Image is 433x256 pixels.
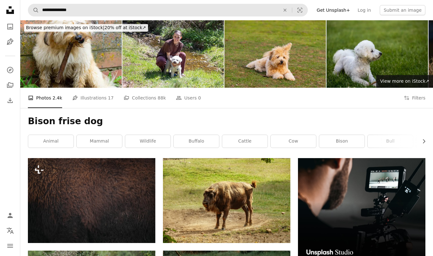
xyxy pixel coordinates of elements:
[4,240,16,252] button: Menu
[28,135,74,148] a: animal
[77,135,122,148] a: mammal
[163,198,290,203] a: a brown cow standing on top of a dirt field
[122,20,224,88] img: Girl with pet Bichon Frise
[319,135,365,148] a: bison
[4,224,16,237] button: Language
[418,135,425,148] button: scroll list to the right
[4,64,16,76] a: Explore
[326,20,428,88] img: A white curly-haired bison lies on the green grass and plays with a tree. French bison sitting on...
[28,158,155,243] img: a close up of a brown bear's fur
[224,20,326,88] img: Beautiful fluffy young bison frise dog lies on grassy lawn enjoying being outdoors in the fresh air.
[222,135,268,148] a: cattle
[125,135,171,148] a: wildlife
[72,88,113,108] a: Illustrations 17
[271,135,316,148] a: cow
[376,75,433,88] a: View more on iStock↗
[163,158,290,243] img: a brown cow standing on top of a dirt field
[176,88,201,108] a: Users 0
[28,116,425,127] h1: Bison frise dog
[124,88,166,108] a: Collections 88k
[198,94,201,101] span: 0
[26,25,104,30] span: Browse premium images on iStock |
[404,88,425,108] button: Filters
[292,4,307,16] button: Visual search
[4,20,16,33] a: Photos
[4,209,16,222] a: Log in / Sign up
[28,198,155,203] a: a close up of a brown bear's fur
[354,5,375,15] a: Log in
[4,35,16,48] a: Illustrations
[20,20,122,88] img: Pretty pet dog sitting chewing on a stick outdoors, dogs love sticks, sticks can be dangerous if ...
[368,135,413,148] a: bull
[108,94,114,101] span: 17
[174,135,219,148] a: buffalo
[20,20,152,35] a: Browse premium images on iStock|20% off at iStock↗
[4,79,16,92] a: Collections
[158,94,166,101] span: 88k
[28,4,39,16] button: Search Unsplash
[380,79,429,84] span: View more on iStock ↗
[278,4,292,16] button: Clear
[4,94,16,107] a: Download History
[380,5,425,15] button: Submit an image
[4,4,16,18] a: Home — Unsplash
[313,5,354,15] a: Get Unsplash+
[28,4,308,16] form: Find visuals sitewide
[24,24,148,32] div: 20% off at iStock ↗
